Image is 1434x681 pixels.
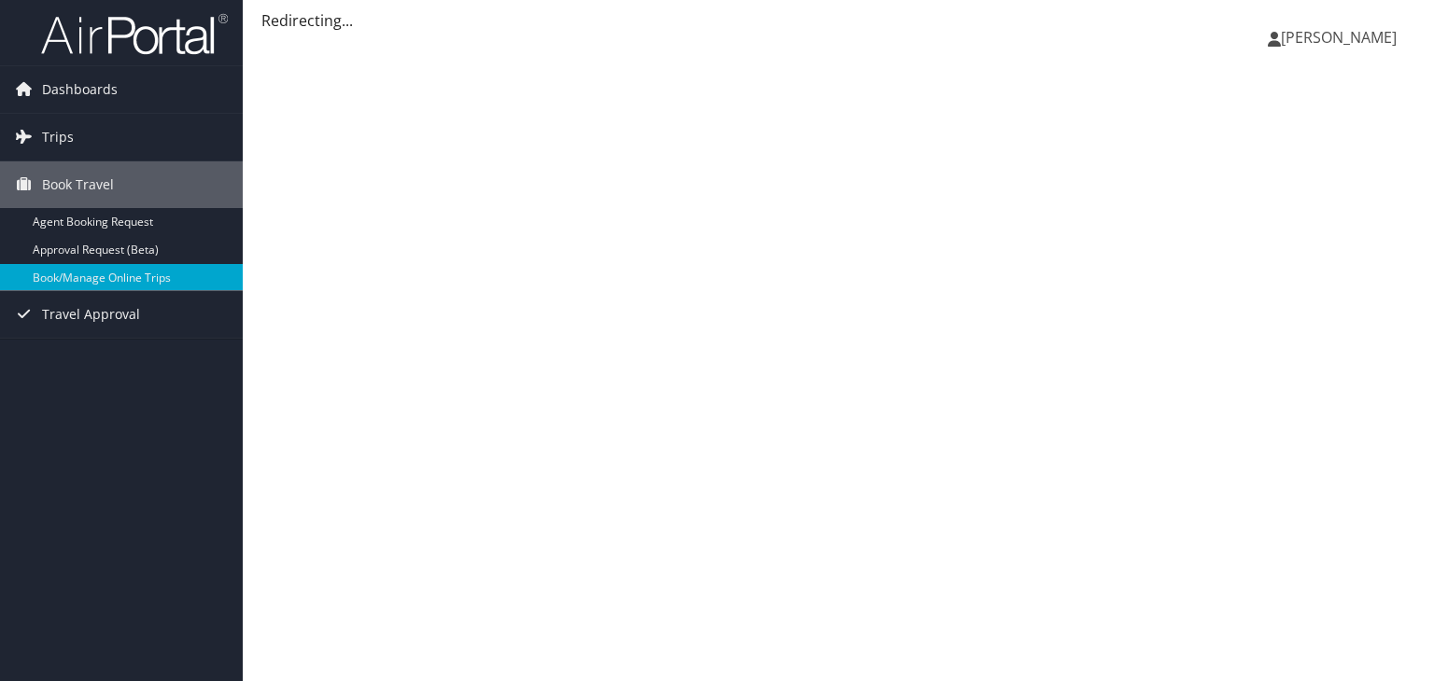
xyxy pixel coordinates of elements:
img: airportal-logo.png [41,12,228,56]
a: [PERSON_NAME] [1268,9,1415,65]
span: Trips [42,114,74,160]
span: Dashboards [42,66,118,113]
div: Redirecting... [261,9,1415,32]
span: Travel Approval [42,291,140,338]
span: Book Travel [42,161,114,208]
span: [PERSON_NAME] [1281,27,1397,48]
